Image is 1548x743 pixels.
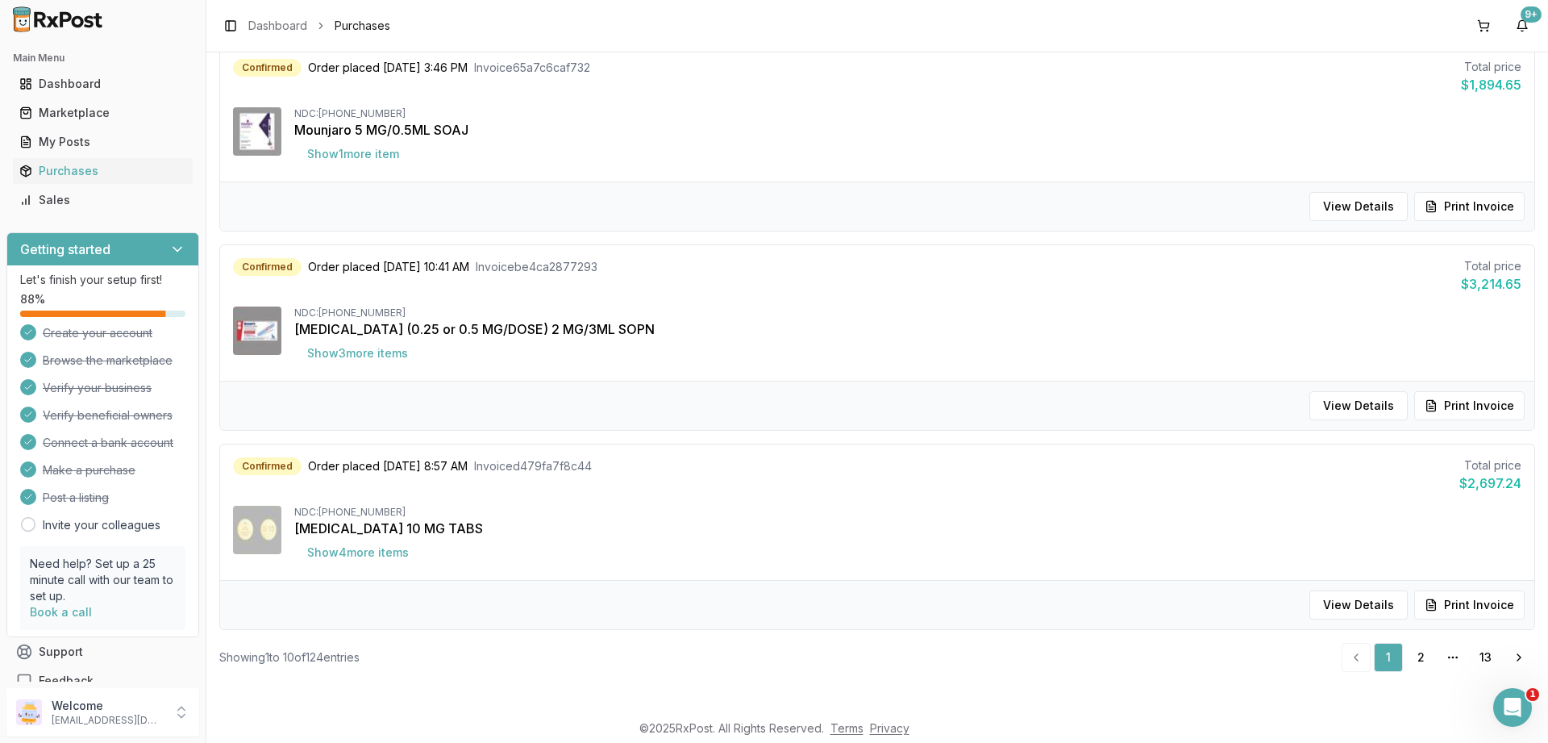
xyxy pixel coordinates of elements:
[13,426,310,541] div: Roxy says…
[474,458,592,474] span: Invoice d479fa7f8c44
[20,291,45,307] span: 88 %
[30,556,176,604] p: Need help? Set up a 25 minute call with our team to set up.
[43,407,173,424] span: Verify beneficial owners
[19,192,186,208] div: Sales
[25,528,38,541] button: Emoji picker
[78,8,110,20] h1: Roxy
[114,474,137,496] span: OK
[1503,643,1535,672] a: Go to next page
[870,721,909,735] a: Privacy
[1459,457,1521,474] div: Total price
[6,6,110,32] img: RxPost Logo
[13,283,264,334] div: Confirmed everything is going out [DATE] that has been pending
[20,240,110,259] h3: Getting started
[1461,274,1521,294] div: $3,214.65
[6,71,199,97] button: Dashboard
[1374,643,1403,672] a: 1
[1459,474,1521,493] div: $2,697.24
[248,18,307,34] a: Dashboard
[52,714,164,727] p: [EMAIL_ADDRESS][DOMAIN_NAME]
[6,129,199,155] button: My Posts
[294,140,412,169] button: Show1more item
[51,528,64,541] button: Gif picker
[19,134,186,150] div: My Posts
[233,258,302,276] div: Confirmed
[294,307,1521,319] div: NDC: [PHONE_NUMBER]
[1461,75,1521,94] div: $1,894.65
[43,325,152,341] span: Create your account
[294,506,1521,519] div: NDC: [PHONE_NUMBER]
[1414,192,1525,221] button: Print Invoice
[20,272,185,288] p: Let's finish your setup first!
[1309,391,1408,420] button: View Details
[14,495,309,522] textarea: Message…
[13,157,193,186] a: Purchases
[1461,258,1521,274] div: Total price
[233,307,281,355] img: Ozempic (0.25 or 0.5 MG/DOSE) 2 MG/3ML SOPN
[19,105,186,121] div: Marketplace
[190,474,213,496] span: Amazing
[30,443,222,462] div: Rate your conversation
[335,18,390,34] span: Purchases
[19,76,186,92] div: Dashboard
[830,721,863,735] a: Terms
[19,163,186,179] div: Purchases
[13,69,193,98] a: Dashboard
[1406,643,1435,672] a: 2
[1526,688,1539,701] span: 1
[1414,591,1525,620] button: Print Invoice
[294,319,1521,339] div: [MEDICAL_DATA] (0.25 or 0.5 MG/DOSE) 2 MG/3ML SOPN
[77,474,99,496] span: Bad
[26,114,252,272] div: [MEDICAL_DATA] placed on 09/17 already contacted pharmacy. [MEDICAL_DATA] submitted on 09/18 they...
[10,6,41,37] button: go back
[294,120,1521,140] div: Mounjaro 5 MG/0.5ML SOAJ
[16,699,42,725] img: User avatar
[219,649,360,666] div: Showing 1 to 10 of 124 entries
[476,259,597,275] span: Invoice be4ca2877293
[152,474,175,496] span: Great
[6,637,199,666] button: Support
[43,435,173,451] span: Connect a bank account
[1309,591,1408,620] button: View Details
[294,519,1521,538] div: [MEDICAL_DATA] 10 MG TABS
[6,100,199,126] button: Marketplace
[1309,192,1408,221] button: View Details
[69,70,275,85] div: joined the conversation
[1461,59,1521,75] div: Total price
[48,69,64,86] img: Profile image for Manuel
[30,605,92,619] a: Book a call
[6,666,199,695] button: Feedback
[52,698,164,714] p: Welcome
[1414,391,1525,420] button: Print Invoice
[13,98,193,127] a: Marketplace
[69,72,160,83] b: [PERSON_NAME]
[43,517,160,533] a: Invite your colleagues
[294,107,1521,120] div: NDC: [PHONE_NUMBER]
[233,107,281,156] img: Mounjaro 5 MG/0.5ML SOAJ
[13,283,310,347] div: Manuel says…
[233,506,281,554] img: Jardiance 10 MG TABS
[474,60,590,76] span: Invoice 65a7c6caf732
[13,127,193,157] a: My Posts
[13,104,310,283] div: Manuel says…
[13,186,193,215] a: Sales
[13,67,310,104] div: Manuel says…
[233,59,302,77] div: Confirmed
[26,293,252,324] div: Confirmed everything is going out [DATE] that has been pending
[1493,688,1532,727] iframe: Intercom live chat
[1509,13,1535,39] button: 9+
[43,490,109,506] span: Post a listing
[77,528,89,541] button: Upload attachment
[1342,643,1535,672] nav: pagination
[26,383,252,415] div: Help [PERSON_NAME] understand how they’re doing:
[43,380,152,396] span: Verify your business
[13,374,264,424] div: Help [PERSON_NAME] understand how they’re doing:
[39,474,61,496] span: Terrible
[308,60,468,76] span: Order placed [DATE] 3:46 PM
[78,20,201,36] p: The team can also help
[13,104,264,282] div: [MEDICAL_DATA] placed on 09/17 already contacted pharmacy. [MEDICAL_DATA] submitted on 09/18 they...
[39,673,94,689] span: Feedback
[233,457,302,475] div: Confirmed
[13,374,310,426] div: Roxy says…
